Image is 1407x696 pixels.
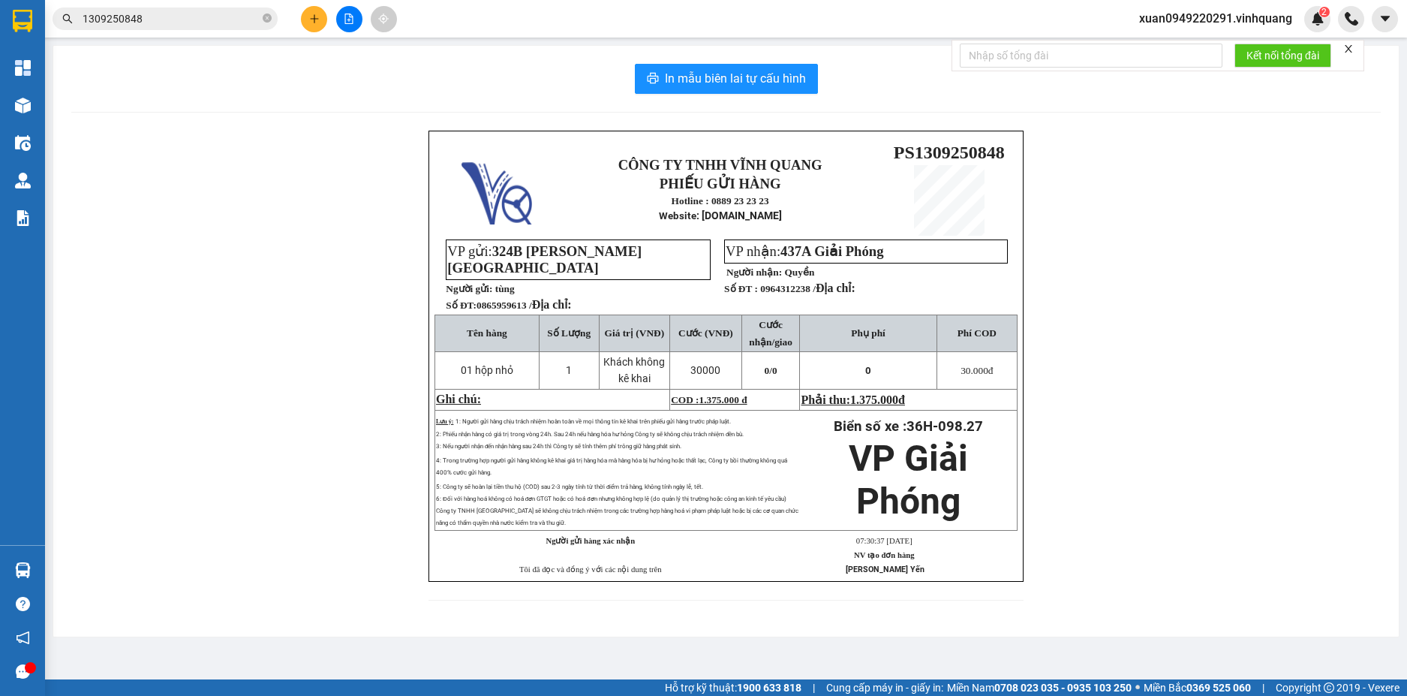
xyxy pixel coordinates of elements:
img: dashboard-icon [15,60,31,76]
span: 3: Nếu người nhận đến nhận hàng sau 24h thì Công ty sẽ tính thêm phí trông giữ hàng phát sinh. [436,443,681,450]
span: 5: Công ty sẽ hoàn lại tiền thu hộ (COD) sau 2-3 ngày tính từ thời điểm trả hàng, không tính ngày... [436,484,798,526]
span: 1.375.000 đ [699,394,747,405]
strong: 0369 525 060 [1186,682,1251,694]
span: Tôi đã đọc và đồng ý với các nội dung trên [519,565,662,574]
input: Tìm tên, số ĐT hoặc mã đơn [83,11,260,27]
span: 324B [PERSON_NAME] [GEOGRAPHIC_DATA] [447,243,642,276]
span: PS1309250848 [894,143,1005,162]
span: plus [309,14,320,24]
strong: CÔNG TY TNHH VĨNH QUANG [618,157,822,173]
span: Kết nối tổng đài [1246,47,1319,64]
span: Địa chỉ: [816,282,855,294]
span: Cước (VNĐ) [678,327,733,339]
strong: 1900 633 818 [737,682,801,694]
input: Nhập số tổng đài [960,44,1222,68]
img: logo-vxr [13,10,32,32]
sup: 2 [1319,7,1330,17]
span: 0964312238 / [760,283,855,294]
span: 1: Người gửi hàng chịu trách nhiệm hoàn toàn về mọi thông tin kê khai trên phiếu gửi hàng trước p... [455,418,731,425]
strong: Người gửi hàng xác nhận [546,537,635,545]
span: caret-down [1378,12,1392,26]
span: Số Lượng [547,327,591,339]
span: 30.000 [961,365,988,376]
span: Phụ phí [851,327,885,339]
span: Miền Nam [947,679,1132,696]
strong: : [DOMAIN_NAME] [659,209,782,221]
button: Kết nối tổng đài [1234,44,1331,68]
span: Ghi chú: [436,393,481,405]
span: search [62,14,73,24]
span: 0 [865,365,871,376]
span: 01 hộp nhỏ [461,364,513,376]
span: Phí COD [958,327,997,339]
span: Lưu ý: [436,418,453,425]
span: Miền Bắc [1144,679,1251,696]
img: logo [461,154,532,224]
span: Quyền [784,267,814,278]
img: warehouse-icon [15,135,31,151]
strong: Người nhận: [726,267,782,278]
span: VP nhận: [726,243,883,259]
span: đ [898,393,905,406]
button: file-add [336,6,362,32]
strong: NV tạo đơn hàng [854,551,914,559]
span: xuan0949220291.vinhquang [1127,9,1304,28]
span: Địa chỉ: [532,298,572,311]
span: 2: Phiếu nhận hàng có giá trị trong vòng 24h. Sau 24h nếu hàng hóa hư hỏng Công ty sẽ không chịu ... [436,431,744,438]
span: 07:30:37 [DATE] [856,537,912,545]
span: notification [16,631,30,645]
button: printerIn mẫu biên lai tự cấu hình [635,64,818,94]
span: close [1343,44,1354,54]
button: plus [301,6,327,32]
span: 4: Trong trường hợp người gửi hàng không kê khai giá trị hàng hóa mà hàng hóa bị hư hỏng hoặc thấ... [436,457,787,476]
span: close-circle [263,12,272,26]
span: 36H-098.27 [906,418,983,435]
span: | [813,679,815,696]
span: | [1262,679,1264,696]
span: Giá trị (VNĐ) [605,327,665,339]
span: Khách không kê khai [603,356,665,384]
span: question-circle [16,597,30,611]
span: đ [961,365,993,376]
span: file-add [344,14,354,24]
strong: 0708 023 035 - 0935 103 250 [994,682,1132,694]
span: VP gửi: [447,243,642,276]
span: Tên hàng [467,327,507,339]
span: VP Giải Phóng [849,437,968,523]
span: Website [659,210,696,221]
span: copyright [1324,682,1334,693]
span: 2 [1321,7,1327,17]
img: phone-icon [1345,12,1358,26]
span: In mẫu biên lai tự cấu hình [665,69,806,88]
img: warehouse-icon [15,173,31,188]
img: warehouse-icon [15,562,31,578]
span: Phải thu: [801,393,904,406]
strong: Biển số xe : [834,418,983,435]
span: tùng [495,283,515,294]
img: icon-new-feature [1311,12,1324,26]
span: 30000 [690,364,720,376]
span: COD : [671,394,747,405]
span: aim [378,14,389,24]
img: warehouse-icon [15,98,31,113]
span: close-circle [263,14,272,23]
span: 0 [772,365,777,376]
span: ⚪️ [1135,685,1140,691]
strong: PHIẾU GỬI HÀNG [660,176,781,191]
span: Cước nhận/giao [749,319,792,348]
img: solution-icon [15,210,31,226]
button: aim [371,6,397,32]
span: Hỗ trợ kỹ thuật: [665,679,801,696]
span: Cung cấp máy in - giấy in: [826,679,943,696]
strong: Số ĐT : [724,283,758,294]
span: printer [647,72,659,86]
button: caret-down [1372,6,1398,32]
span: 0865959613 / [477,300,572,311]
span: message [16,664,30,679]
strong: Người gửi: [446,283,492,294]
span: 437A Giải Phóng [780,243,883,259]
span: 0/ [765,365,777,376]
strong: Hotline : 0889 23 23 23 [672,195,769,206]
span: 1 [566,364,572,376]
span: 1.375.000 [850,393,898,406]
